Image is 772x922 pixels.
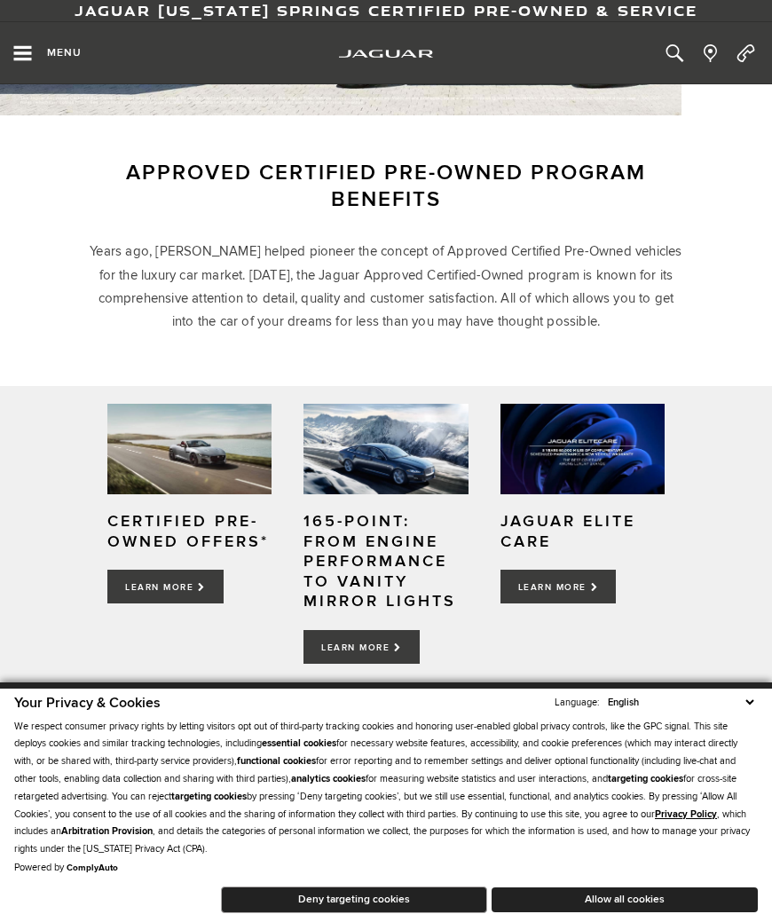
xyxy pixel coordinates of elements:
strong: targeting cookies [171,791,247,802]
span: Menu [47,46,82,59]
p: Years ago, [PERSON_NAME] helped pioneer the concept of Approved Certified Pre-Owned vehicles for ... [89,240,683,333]
select: Language Select [603,695,758,710]
div: Language: [555,697,600,707]
a: jaguar [339,46,433,61]
a: Learn More [107,570,224,603]
img: Jaguar [339,50,433,59]
h4: 165-POINT: FROM ENGINE PERFORMANCE TO VANITY MIRROR LIGHTS [303,512,468,612]
button: Open the inventory search [657,22,692,84]
h3: Approved Certified Pre-Owned Program Benefits [89,160,683,213]
strong: functional cookies [237,755,316,767]
span: Your Privacy & Cookies [14,694,161,712]
button: Allow all cookies [492,887,758,912]
h4: JAGUAR ELITE CARE [500,512,665,552]
a: Learn More [500,570,617,603]
p: We respect consumer privacy rights by letting visitors opt out of third-party tracking cookies an... [14,718,758,858]
strong: targeting cookies [608,773,683,784]
div: Powered by [14,863,118,873]
strong: essential cookies [262,737,336,749]
button: Deny targeting cookies [221,887,487,913]
a: Privacy Policy [655,808,717,820]
a: Jaguar [US_STATE] Springs Certified Pre-Owned & Service [75,1,697,20]
h4: Certified Pre-Owned Offers* [107,512,272,552]
strong: analytics cookies [291,773,366,784]
a: Learn More [303,630,420,664]
a: ComplyAuto [67,863,118,873]
strong: Arbitration Provision [61,825,153,837]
